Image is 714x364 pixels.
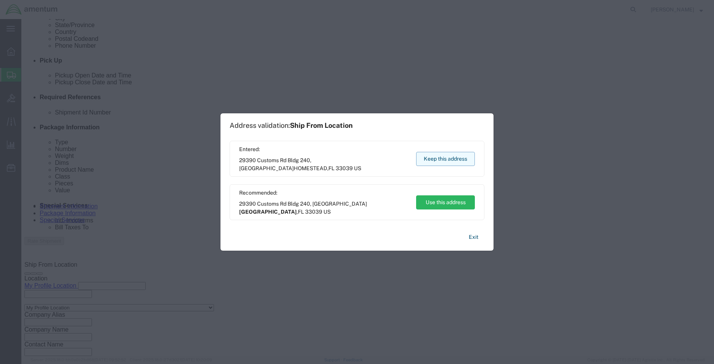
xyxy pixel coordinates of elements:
span: US [323,209,331,215]
span: US [354,165,361,171]
h1: Address validation: [230,121,353,130]
span: 29390 Customs Rd Bldg 240, [GEOGRAPHIC_DATA] , [239,156,409,172]
span: Entered: [239,145,409,153]
span: HOMESTEAD [294,165,327,171]
span: 33039 [336,165,353,171]
span: FL [298,209,304,215]
button: Keep this address [416,152,475,166]
span: 29390 Customs Rd Bldg 240, [GEOGRAPHIC_DATA] , [239,200,409,216]
span: Ship From Location [290,121,353,129]
span: Recommended: [239,189,409,197]
button: Use this address [416,195,475,209]
span: [GEOGRAPHIC_DATA] [239,209,297,215]
span: FL [328,165,334,171]
button: Exit [463,230,484,244]
span: 33039 [305,209,322,215]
